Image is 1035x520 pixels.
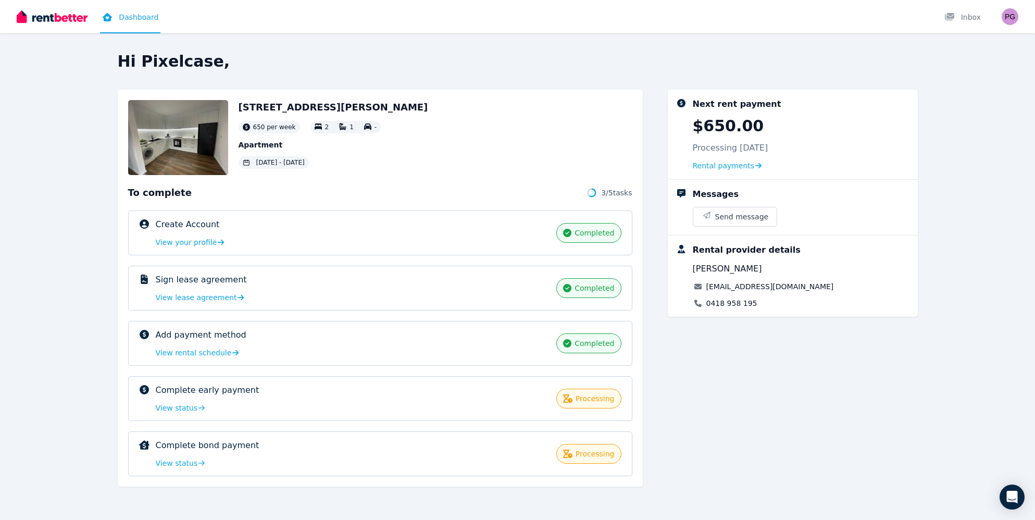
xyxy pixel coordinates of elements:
span: 650 per week [253,123,296,131]
h2: Hi Pixelcase, [118,52,918,71]
span: processing [576,393,615,404]
span: completed [575,338,614,349]
span: completed [575,228,614,238]
span: 3 / 5 tasks [601,188,632,198]
p: Complete bond payment [156,439,259,452]
span: 1 [350,123,354,131]
a: View lease agreement [156,292,244,303]
img: RentBetter [17,9,88,24]
span: [DATE] - [DATE] [256,158,305,167]
span: processing [576,449,615,459]
span: - [375,123,377,131]
span: completed [575,283,614,293]
h2: [STREET_ADDRESS][PERSON_NAME] [239,100,428,115]
p: Sign lease agreement [156,274,247,286]
p: $650.00 [693,117,764,135]
img: Pixelcase Group [1002,8,1018,25]
span: Rental payments [693,160,755,171]
p: Complete early payment [156,384,259,397]
div: Open Intercom Messenger [1000,485,1025,510]
div: Rental provider details [693,244,801,256]
p: Add payment method [156,329,246,341]
span: [PERSON_NAME] [693,263,762,275]
img: Complete bond payment [139,440,149,450]
span: 2 [325,123,329,131]
div: Messages [693,188,739,201]
div: Inbox [944,12,981,22]
span: View rental schedule [156,348,232,358]
p: Apartment [239,140,428,150]
span: View lease agreement [156,292,237,303]
a: View rental schedule [156,348,239,358]
span: To complete [128,185,192,200]
a: [EMAIL_ADDRESS][DOMAIN_NAME] [706,281,834,292]
p: Create Account [156,218,220,231]
a: 0418 958 195 [706,298,757,308]
p: Processing [DATE] [693,142,768,154]
a: Rental payments [693,160,762,171]
span: Send message [715,212,769,222]
span: View your profile [156,237,217,247]
img: Property Url [128,100,228,175]
span: View status [156,458,198,468]
a: View your profile [156,237,225,247]
span: View status [156,403,198,413]
div: Next rent payment [693,98,781,110]
button: Send message [693,207,777,226]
